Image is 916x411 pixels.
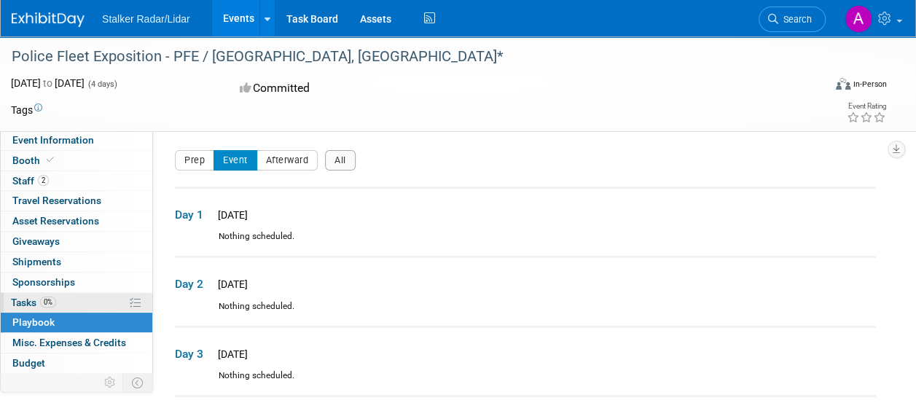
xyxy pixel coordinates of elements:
[1,333,152,353] a: Misc. Expenses & Credits
[12,154,57,166] span: Booth
[12,215,99,227] span: Asset Reservations
[123,373,153,392] td: Toggle Event Tabs
[12,256,61,267] span: Shipments
[853,79,887,90] div: In-Person
[214,348,248,360] span: [DATE]
[759,76,887,98] div: Event Format
[11,77,85,89] span: [DATE] [DATE]
[98,373,123,392] td: Personalize Event Tab Strip
[1,171,152,191] a: Staff2
[175,207,211,223] span: Day 1
[175,346,211,362] span: Day 3
[40,297,56,308] span: 0%
[759,7,826,32] a: Search
[7,44,812,70] div: Police Fleet Exposition - PFE / [GEOGRAPHIC_DATA], [GEOGRAPHIC_DATA]*
[11,103,42,117] td: Tags
[12,134,94,146] span: Event Information
[1,293,152,313] a: Tasks0%
[325,150,356,171] button: All
[778,14,812,25] span: Search
[1,353,152,373] a: Budget
[836,78,850,90] img: Format-Inperson.png
[102,13,190,25] span: Stalker Radar/Lidar
[214,278,248,290] span: [DATE]
[12,235,60,247] span: Giveaways
[41,77,55,89] span: to
[214,150,257,171] button: Event
[12,337,126,348] span: Misc. Expenses & Credits
[47,156,54,164] i: Booth reservation complete
[257,150,318,171] button: Afterward
[1,191,152,211] a: Travel Reservations
[847,103,886,110] div: Event Rating
[1,130,152,150] a: Event Information
[12,276,75,288] span: Sponsorships
[38,175,49,186] span: 2
[214,209,248,221] span: [DATE]
[1,151,152,171] a: Booth
[235,76,513,101] div: Committed
[1,211,152,231] a: Asset Reservations
[1,273,152,292] a: Sponsorships
[12,316,55,328] span: Playbook
[87,79,117,89] span: (4 days)
[12,195,101,206] span: Travel Reservations
[11,297,56,308] span: Tasks
[845,5,872,33] img: adam holland
[175,276,211,292] span: Day 2
[175,230,876,256] div: Nothing scheduled.
[175,300,876,326] div: Nothing scheduled.
[12,357,45,369] span: Budget
[1,252,152,272] a: Shipments
[1,232,152,251] a: Giveaways
[175,369,876,395] div: Nothing scheduled.
[12,175,49,187] span: Staff
[175,150,214,171] button: Prep
[12,12,85,27] img: ExhibitDay
[1,313,152,332] a: Playbook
